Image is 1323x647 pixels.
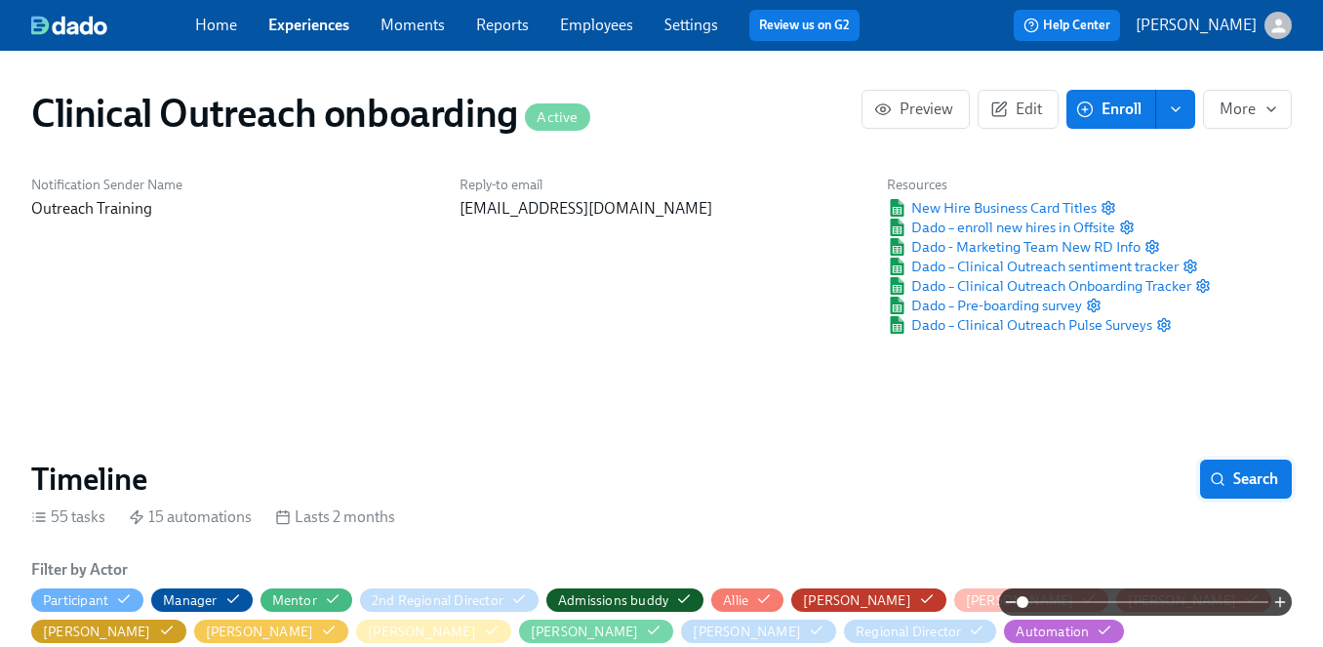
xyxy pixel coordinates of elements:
button: Enroll [1066,90,1156,129]
p: [EMAIL_ADDRESS][DOMAIN_NAME] [460,198,864,220]
button: Edit [978,90,1059,129]
img: Google Sheet [887,316,906,334]
a: Google SheetDado – enroll new hires in Offsite [887,218,1114,237]
h6: Notification Sender Name [31,176,436,194]
span: Dado - Marketing Team New RD Info [887,237,1140,257]
a: Employees [560,16,633,34]
button: Automation [1004,620,1124,643]
button: Search [1200,460,1292,499]
span: Enroll [1080,100,1142,119]
a: Settings [664,16,718,34]
img: dado [31,16,107,35]
img: Google Sheet [887,238,906,256]
div: 55 tasks [31,506,105,528]
button: Preview [862,90,970,129]
img: Google Sheet [887,199,906,217]
a: Google SheetDado – Clinical Outreach sentiment tracker [887,257,1178,276]
a: Google SheetDado – Clinical Outreach Pulse Surveys [887,315,1151,335]
a: Moments [381,16,445,34]
a: Google SheetDado – Clinical Outreach Onboarding Tracker [887,276,1190,296]
button: [PERSON_NAME] [681,620,836,643]
a: Google SheetNew Hire Business Card Titles [887,198,1096,218]
p: [PERSON_NAME] [1136,15,1257,36]
div: Hide Regional Director [856,623,961,641]
div: 15 automations [129,506,252,528]
img: Google Sheet [887,277,906,295]
a: Reports [476,16,529,34]
span: Preview [878,100,953,119]
div: Hide Automation [1016,623,1089,641]
h6: Reply-to email [460,176,864,194]
span: Search [1214,469,1278,489]
span: Dado – Clinical Outreach Pulse Surveys [887,315,1151,335]
span: Edit [994,100,1042,119]
div: Hide Rachel [531,623,639,641]
img: Google Sheet [887,258,906,275]
button: [PERSON_NAME] [1136,12,1292,39]
span: Active [525,110,589,125]
span: Dado – Clinical Outreach Onboarding Tracker [887,276,1190,296]
button: enroll [1156,90,1195,129]
span: New Hire Business Card Titles [887,198,1096,218]
h6: Filter by Actor [31,559,128,581]
span: Help Center [1023,16,1110,35]
button: [PERSON_NAME] [356,620,511,643]
a: Experiences [268,16,349,34]
button: [PERSON_NAME] [194,620,349,643]
div: Hide Priscilla [368,623,476,641]
a: dado [31,16,195,35]
button: More [1203,90,1292,129]
button: Help Center [1014,10,1120,41]
a: Google SheetDado – Pre-boarding survey [887,296,1081,315]
span: Dado – Clinical Outreach sentiment tracker [887,257,1178,276]
h6: Resources [887,176,1210,194]
span: Dado – enroll new hires in Offsite [887,218,1114,237]
div: Hide Geanne [206,623,314,641]
a: Home [195,16,237,34]
button: Regional Director [844,620,996,643]
div: Hide Erica [43,623,151,641]
a: Review us on G2 [759,16,850,35]
img: Google Sheet [887,219,906,236]
h1: Clinical Outreach onboarding [31,90,590,137]
span: More [1220,100,1275,119]
p: Outreach Training [31,198,436,220]
button: [PERSON_NAME] [31,620,186,643]
button: Review us on G2 [749,10,860,41]
img: Google Sheet [887,297,906,314]
button: [PERSON_NAME] [519,620,674,643]
a: Google SheetDado - Marketing Team New RD Info [887,237,1140,257]
div: Lasts 2 months [275,506,395,528]
h2: Timeline [31,460,147,499]
span: Dado – Pre-boarding survey [887,296,1081,315]
div: Hide Ravi [693,623,801,641]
